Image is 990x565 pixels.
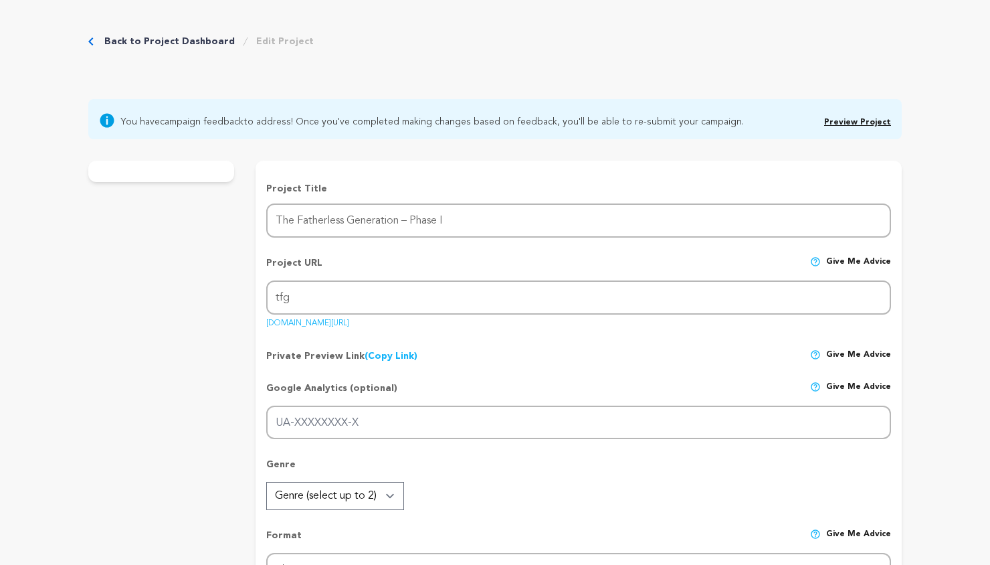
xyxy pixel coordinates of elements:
img: help-circle.svg [810,256,821,267]
div: Breadcrumb [88,35,314,48]
a: campaign feedback [160,117,243,127]
p: Format [266,529,302,553]
img: help-circle.svg [810,529,821,540]
span: Give me advice [826,382,891,406]
span: Give me advice [826,349,891,363]
a: [DOMAIN_NAME][URL] [266,314,349,327]
img: help-circle.svg [810,349,821,360]
span: You have to address! Once you've completed making changes based on feedback, you'll be able to re... [120,112,744,129]
p: Project URL [266,256,322,280]
a: (Copy Link) [365,351,417,361]
p: Google Analytics (optional) [266,382,397,406]
span: Give me advice [826,529,891,553]
img: help-circle.svg [810,382,821,392]
input: UA-XXXXXXXX-X [266,406,891,440]
input: Project Name [266,204,891,238]
p: Private Preview Link [266,349,417,363]
a: Back to Project Dashboard [104,35,235,48]
p: Project Title [266,182,891,195]
span: Give me advice [826,256,891,280]
p: Genre [266,458,891,482]
a: Edit Project [256,35,314,48]
input: Project URL [266,280,891,315]
a: Preview Project [824,118,891,127]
